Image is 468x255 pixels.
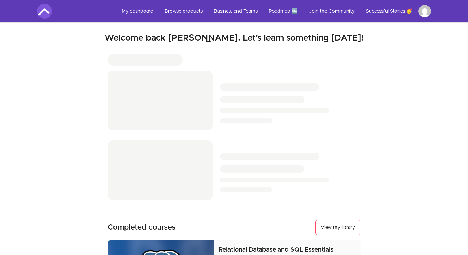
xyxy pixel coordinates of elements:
[315,220,360,235] a: View my library
[361,4,417,19] a: Successful Stories 🥳
[219,245,355,254] p: Relational Database and SQL Essentials
[37,33,431,44] h2: Welcome back [PERSON_NAME]. Let's learn something [DATE]!
[117,4,431,19] nav: Main
[37,4,52,19] img: Amigoscode logo
[209,4,262,19] a: Business and Teams
[160,4,208,19] a: Browse products
[108,222,175,232] h3: Completed courses
[304,4,360,19] a: Join the Community
[117,4,158,19] a: My dashboard
[264,4,303,19] a: Roadmap 🆕
[418,5,431,17] img: Profile image for Derick Azemo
